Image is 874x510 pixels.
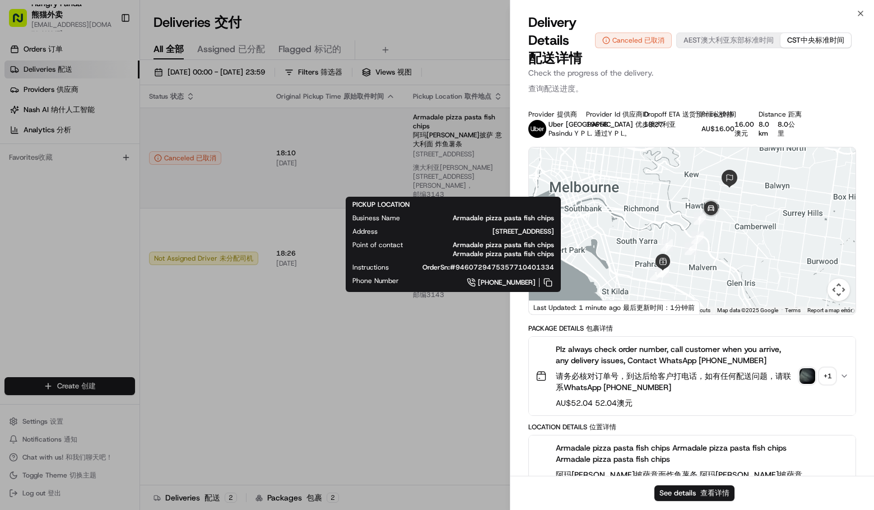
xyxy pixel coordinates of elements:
[701,120,741,138] div: AU$16.00
[720,110,733,119] span: 价格
[528,110,568,119] div: Provider
[106,251,180,262] span: API Documentation
[556,442,807,496] span: Armadale pizza pasta fish chips Armadale pizza pasta fish chips Armadale pizza pasta fish chips
[734,120,754,138] span: 16.00澳元
[50,107,184,118] div: Start new chat
[759,120,798,138] div: 8.0 km
[478,278,536,287] span: [PHONE_NUMBER]
[586,120,608,129] button: 1965B
[622,110,649,119] span: 供应商ID
[827,279,850,301] button: Map camera controls
[677,33,780,48] button: AEST
[682,110,736,119] span: 送货预计到达时间
[11,107,31,127] img: 1736555255976-a54dd68f-1ca7-489b-9aae-adbdc363a1c4
[635,120,676,129] span: 优步澳大利亚
[780,33,851,48] button: CST
[352,214,400,222] span: Business Name
[529,300,700,314] div: Last Updated: 1 minute ago
[417,276,554,289] a: [PHONE_NUMBER]
[701,35,774,45] span: 澳大利亚东部标准时间
[11,11,34,34] img: Nash
[396,227,554,236] span: [STREET_ADDRESS]
[528,49,582,67] span: 配送详情
[685,243,697,255] div: 6
[7,246,90,266] a: 📗Knowledge Base
[352,276,399,285] span: Phone Number
[548,120,676,129] span: Uber [GEOGRAPHIC_DATA]
[556,470,802,491] span: 阿玛[PERSON_NAME]披萨意面炸鱼薯条 阿玛[PERSON_NAME]披萨意面炸鱼薯条 阿玛[PERSON_NAME]披萨意面炸鱼薯条
[352,200,410,209] span: PICKUP LOCATION
[528,423,856,432] div: Location Details
[788,110,802,119] span: 距离
[650,268,662,280] div: 1
[799,368,815,384] img: photo_proof_of_pickup image
[90,246,184,266] a: 💻API Documentation
[528,84,583,94] span: 查询配送进度。
[99,174,125,183] span: 8月19日
[111,278,136,286] span: Pylon
[79,277,136,286] a: Powered byPylon
[586,110,626,119] div: Provider Id
[532,300,569,314] a: Open this area in Google Maps (opens a new window)
[778,120,795,138] span: 8.0公里
[174,143,204,157] button: See all
[807,307,852,313] a: Report a map error
[11,252,20,261] div: 📗
[352,240,403,249] span: Point of contact
[11,146,75,155] div: Past conversations
[421,240,554,258] span: Armadale pizza pasta fish chips Armadale pizza pasta fish chips
[661,239,673,252] div: 5
[589,423,616,432] span: 位置详情
[529,337,856,415] button: Plz always check order number, call customer when you arrive, any delivery issues, Contact WhatsA...
[35,174,91,183] span: [PERSON_NAME]
[548,129,631,138] span: Pasindu Y P L.
[352,263,389,272] span: Instructions
[557,110,577,119] span: 提供商
[93,174,97,183] span: •
[594,129,631,138] span: 通过Y P L。
[22,174,31,183] img: 1736555255976-a54dd68f-1ca7-489b-9aae-adbdc363a1c4
[50,118,154,127] div: We're available if you need us!
[801,35,844,45] span: 中央标准时间
[657,265,669,277] div: 3
[623,303,695,312] span: 最后更新时间：1分钟前
[528,324,856,333] div: Package Details
[532,300,569,314] img: Google
[190,110,204,124] button: Start new chat
[700,488,729,498] span: 查看详情
[528,120,546,138] img: uber-new-logo.jpeg
[717,307,778,313] span: Map data ©2025 Google
[644,36,664,45] span: 已取消
[11,45,204,63] p: Welcome 👋
[586,324,613,333] span: 包裹详情
[22,251,86,262] span: Knowledge Base
[29,72,185,84] input: Clear
[595,33,672,48] div: Canceled
[37,204,41,213] span: •
[759,110,798,119] div: Distance
[528,13,595,67] span: Delivery Details
[644,110,684,119] div: Dropoff ETA
[407,263,554,272] span: OrderSn:#9460729475357710401334
[95,252,104,261] div: 💻
[352,227,378,236] span: Address
[43,204,69,213] span: 8月15日
[820,368,835,384] div: + 1
[691,231,704,244] div: 7
[694,212,706,225] div: 8
[799,368,835,384] button: photo_proof_of_pickup image+1
[701,110,741,119] div: Price
[595,33,672,48] button: Canceled 已取消
[556,397,795,409] span: AU$52.04
[418,214,554,222] span: Armadale pizza pasta fish chips
[556,344,795,397] span: Plz always check order number, call customer when you arrive, any delivery issues, Contact WhatsA...
[644,120,684,129] div: 18:27
[595,398,633,408] span: 52.04澳元
[785,307,801,313] a: Terms (opens in new tab)
[24,107,44,127] img: 1753817452368-0c19585d-7be3-40d9-9a41-2dc781b3d1eb
[11,163,29,181] img: Bea Lacdao
[528,67,856,99] p: Check the progress of the delivery.
[654,485,734,501] button: See details 查看详情
[556,371,791,392] span: 请务必核对订单号，到达后给客户打电话，如有任何配送问题，请联系WhatsApp [PHONE_NUMBER]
